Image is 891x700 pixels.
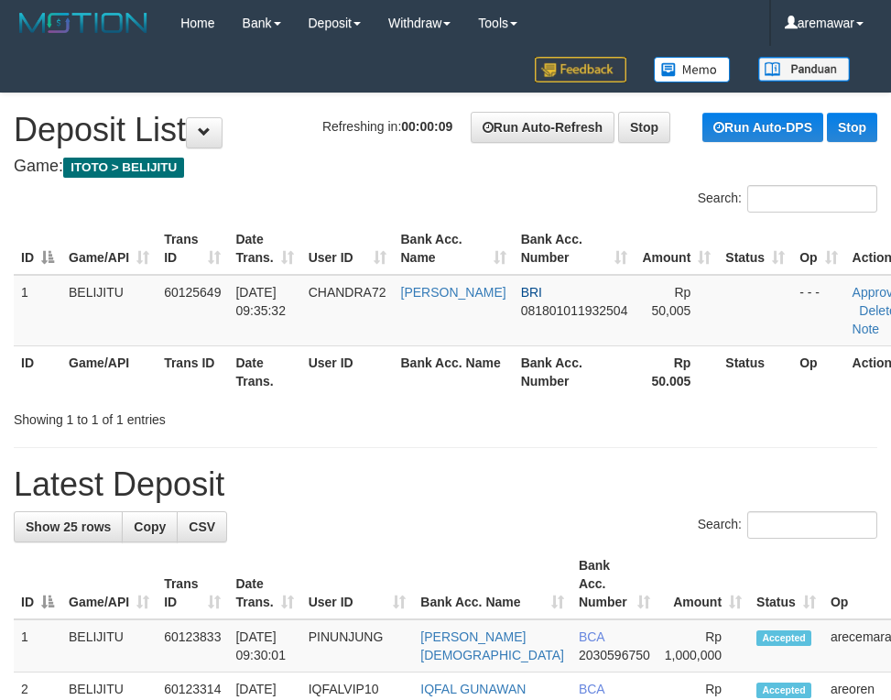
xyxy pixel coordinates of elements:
th: Amount: activate to sort column ascending [635,223,718,275]
a: Copy [122,511,178,542]
td: Rp 1,000,000 [657,619,749,673]
a: CSV [177,511,227,542]
a: Stop [618,112,670,143]
h1: Latest Deposit [14,466,877,503]
label: Search: [698,185,877,213]
span: Copy 081801011932504 to clipboard [521,303,628,318]
a: Stop [827,113,877,142]
a: Run Auto-DPS [702,113,823,142]
th: Date Trans.: activate to sort column ascending [228,549,300,619]
th: Bank Acc. Name: activate to sort column ascending [413,549,571,619]
img: Button%20Memo.svg [654,57,731,82]
span: BRI [521,285,542,300]
span: Refreshing in: [322,119,452,134]
td: PINUNJUNG [301,619,414,673]
a: [PERSON_NAME][DEMOGRAPHIC_DATA] [420,629,564,662]
img: MOTION_logo.png [14,9,153,37]
th: User ID [301,345,394,398]
input: Search: [747,511,877,539]
th: Bank Acc. Number: activate to sort column ascending [571,549,657,619]
span: ITOTO > BELIJITU [63,158,184,178]
th: Bank Acc. Name: activate to sort column ascending [394,223,514,275]
th: Date Trans.: activate to sort column ascending [228,223,300,275]
th: Bank Acc. Number [514,345,636,398]
th: Trans ID: activate to sort column ascending [157,223,228,275]
th: Trans ID: activate to sort column ascending [157,549,228,619]
span: Show 25 rows [26,520,111,534]
th: ID: activate to sort column descending [14,549,61,619]
td: 1 [14,619,61,673]
th: Amount: activate to sort column ascending [657,549,749,619]
span: Accepted [756,630,811,646]
th: User ID: activate to sort column ascending [301,223,394,275]
img: Feedback.jpg [535,57,626,82]
span: CSV [189,520,215,534]
th: Op [792,345,844,398]
td: BELIJITU [61,619,157,673]
th: Bank Acc. Name [394,345,514,398]
a: Run Auto-Refresh [471,112,614,143]
th: Game/API: activate to sort column ascending [61,223,157,275]
span: Copy [134,520,166,534]
a: [PERSON_NAME] [401,285,506,300]
img: panduan.png [758,57,850,82]
td: 1 [14,275,61,346]
span: Accepted [756,683,811,698]
th: Game/API [61,345,157,398]
input: Search: [747,185,877,213]
a: Show 25 rows [14,511,123,542]
th: User ID: activate to sort column ascending [301,549,414,619]
td: - - - [792,275,844,346]
span: 60125649 [164,285,221,300]
label: Search: [698,511,877,539]
td: 60123833 [157,619,228,673]
div: Showing 1 to 1 of 1 entries [14,403,357,429]
h4: Game: [14,158,877,176]
th: Status: activate to sort column ascending [718,223,792,275]
span: [DATE] 09:35:32 [235,285,286,318]
a: IQFAL GUNAWAN [420,682,526,696]
th: Op: activate to sort column ascending [792,223,844,275]
td: [DATE] 09:30:01 [228,619,300,673]
span: CHANDRA72 [309,285,386,300]
th: Status: activate to sort column ascending [749,549,823,619]
th: ID [14,345,61,398]
th: Bank Acc. Number: activate to sort column ascending [514,223,636,275]
h1: Deposit List [14,112,877,148]
th: Game/API: activate to sort column ascending [61,549,157,619]
span: BCA [579,682,604,696]
th: Date Trans. [228,345,300,398]
td: BELIJITU [61,275,157,346]
th: Trans ID [157,345,228,398]
span: BCA [579,629,604,644]
span: Rp 50,005 [652,285,691,318]
span: Copy 2030596750 to clipboard [579,648,650,662]
a: Note [853,322,880,336]
strong: 00:00:09 [401,119,452,134]
th: ID: activate to sort column descending [14,223,61,275]
th: Status [718,345,792,398]
th: Rp 50.005 [635,345,718,398]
